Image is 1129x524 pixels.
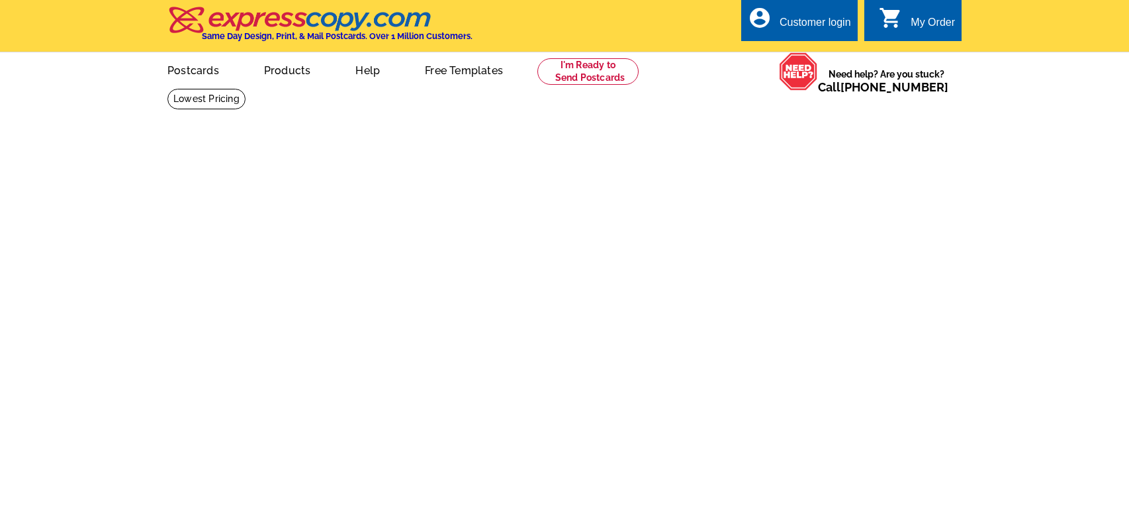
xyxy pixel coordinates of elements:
[818,68,955,94] span: Need help? Are you stuck?
[748,6,772,30] i: account_circle
[779,52,818,91] img: help
[911,17,955,35] div: My Order
[202,31,473,41] h4: Same Day Design, Print, & Mail Postcards. Over 1 Million Customers.
[334,54,401,85] a: Help
[879,15,955,31] a: shopping_cart My Order
[404,54,524,85] a: Free Templates
[146,54,240,85] a: Postcards
[840,80,948,94] a: [PHONE_NUMBER]
[167,16,473,41] a: Same Day Design, Print, & Mail Postcards. Over 1 Million Customers.
[243,54,332,85] a: Products
[879,6,903,30] i: shopping_cart
[780,17,851,35] div: Customer login
[748,15,851,31] a: account_circle Customer login
[818,80,948,94] span: Call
